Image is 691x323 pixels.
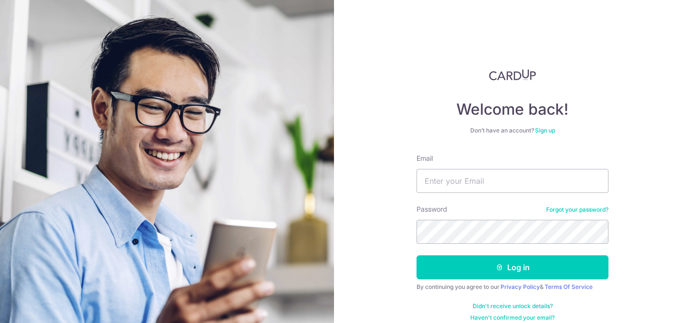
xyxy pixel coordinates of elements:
a: Forgot your password? [546,206,608,214]
label: Password [417,204,447,214]
a: Privacy Policy [500,283,540,290]
label: Email [417,154,433,163]
a: Didn't receive unlock details? [473,302,553,310]
img: CardUp Logo [489,69,536,81]
div: Don’t have an account? [417,127,608,134]
input: Enter your Email [417,169,608,193]
a: Sign up [535,127,555,134]
a: Haven't confirmed your email? [470,314,555,322]
div: By continuing you agree to our & [417,283,608,291]
a: Terms Of Service [545,283,593,290]
h4: Welcome back! [417,100,608,119]
button: Log in [417,255,608,279]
